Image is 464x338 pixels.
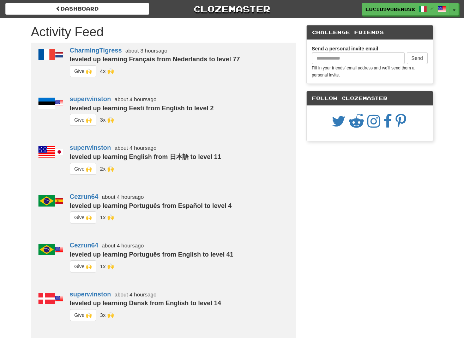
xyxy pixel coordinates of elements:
[70,114,97,126] button: Give 🙌
[31,25,296,39] h1: Activity Feed
[100,312,114,318] small: GIlinggalang123<br />CharmingTigress<br />Cezrun64
[307,91,433,106] div: Follow Clozemaster
[70,211,97,223] button: Give 🙌
[70,242,98,249] a: Cezrun64
[407,52,428,64] button: Send
[70,163,97,175] button: Give 🙌
[70,202,232,209] strong: leveled up learning Português from Español to level 4
[70,105,214,112] strong: leveled up learning Eesti from English to level 2
[430,6,434,11] span: /
[70,47,122,54] a: CharmingTigress
[70,153,221,160] strong: leveled up learning English from 日本語 to level 11
[70,251,234,258] strong: leveled up learning Português from English to level 41
[70,300,221,307] strong: leveled up learning Dansk from English to level 14
[115,96,157,102] small: about 4 hours ago
[366,6,415,12] span: LuciusVorenusX
[100,263,114,269] small: CharmingTigress
[70,309,97,321] button: Give 🙌
[100,166,114,172] small: GIlinggalang123<br />CharmingTigress
[312,66,415,78] small: Fill in your friends’ email address and we’ll send them a personal invite.
[307,25,433,40] div: Challenge Friends
[160,3,304,15] a: Clozemaster
[5,3,149,15] a: Dashboard
[70,260,97,272] button: Give 🙌
[115,291,157,297] small: about 4 hours ago
[70,56,240,63] strong: leveled up learning Français from Nederlands to level 77
[102,242,144,248] small: about 4 hours ago
[70,144,111,151] a: superwinston
[125,48,167,54] small: about 3 hours ago
[312,46,378,51] strong: Send a personal invite email
[102,194,144,200] small: about 4 hours ago
[100,117,114,123] small: GIlinggalang123<br />Cezrun64<br />CharmingTigress
[70,65,97,77] button: Give 🙌
[115,145,157,151] small: about 4 hours ago
[70,96,111,103] a: superwinston
[100,68,114,74] small: Morela<br />GIlinggalang123<br />sjfree<br />Cezrun64
[70,193,98,200] a: Cezrun64
[362,3,450,16] a: LuciusVorenusX /
[100,214,114,220] small: CharmingTigress
[70,291,111,298] a: superwinston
